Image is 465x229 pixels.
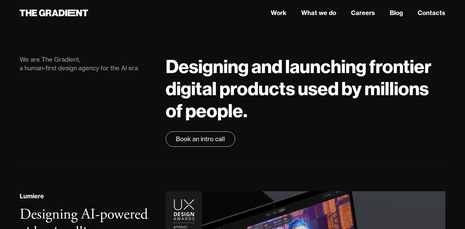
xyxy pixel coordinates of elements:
[166,55,445,122] h1: Designing and launching frontier digital products used by millions of people.
[351,8,375,17] a: Careers
[301,8,336,17] a: What we do
[166,131,235,147] a: Book an intro call
[271,8,286,17] a: Work
[20,55,153,72] div: We are The Gradient, a human-first design agency for the AI era
[418,8,445,17] a: Contacts
[20,192,44,201] div: Lumiere
[390,8,403,17] a: Blog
